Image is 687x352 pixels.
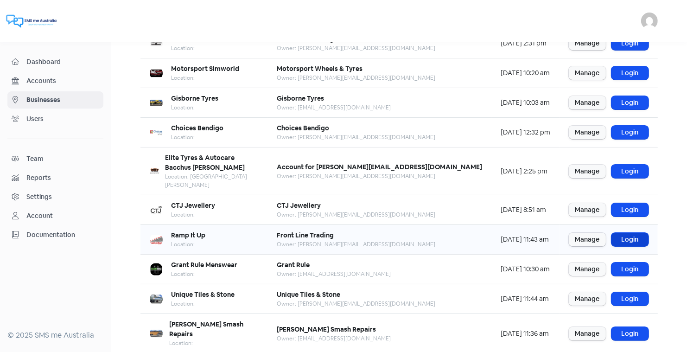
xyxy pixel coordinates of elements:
[569,66,606,80] a: Manage
[150,233,163,246] img: 35f4c1ad-4f2e-48ad-ab30-5155fdf70f3d-250x250.png
[150,37,163,50] img: fe3a614c-30e4-438f-9f59-e4c543db84eb-250x250.png
[611,66,649,80] a: Login
[7,226,103,243] a: Documentation
[26,57,99,67] span: Dashboard
[569,37,606,50] a: Manage
[611,126,649,139] a: Login
[501,205,550,215] div: [DATE] 8:51 am
[26,211,53,221] div: Account
[277,290,340,299] b: Unique Tiles & Stone
[611,292,649,306] a: Login
[277,124,329,132] b: Choices Bendigo
[501,98,550,108] div: [DATE] 10:03 am
[7,207,103,224] a: Account
[611,165,649,178] a: Login
[7,330,103,341] div: © 2025 SMS me Australia
[171,201,215,210] b: CTJ Jewellery
[501,235,550,244] div: [DATE] 11:43 am
[7,150,103,167] a: Team
[150,263,163,276] img: 4a6b15b7-8deb-4f81-962f-cd6db14835d5-250x250.png
[171,240,205,249] div: Location:
[171,290,235,299] b: Unique Tiles & Stone
[569,262,606,276] a: Manage
[277,240,435,249] div: Owner: [PERSON_NAME][EMAIL_ADDRESS][DOMAIN_NAME]
[569,203,606,217] a: Manage
[501,38,550,48] div: [DATE] 2:31 pm
[171,44,234,52] div: Location:
[171,103,218,112] div: Location:
[277,44,435,52] div: Owner: [PERSON_NAME][EMAIL_ADDRESS][DOMAIN_NAME]
[150,165,159,178] img: 66d538de-5a83-4c3b-bc95-2d621ac501ae-250x250.png
[277,94,324,102] b: Gisborne Tyres
[7,91,103,109] a: Businesses
[26,114,99,124] span: Users
[277,74,435,82] div: Owner: [PERSON_NAME][EMAIL_ADDRESS][DOMAIN_NAME]
[171,270,237,278] div: Location:
[165,154,245,172] b: Elite Tyres & Autocare Bacchus [PERSON_NAME]
[7,53,103,70] a: Dashboard
[569,126,606,139] a: Manage
[641,13,658,29] img: User
[611,203,649,217] a: Login
[569,233,606,246] a: Manage
[611,327,649,340] a: Login
[150,293,163,306] img: 052dc0f5-0326-4f27-ad8e-36ef436f33b3-250x250.png
[169,320,243,338] b: [PERSON_NAME] Smash Repairs
[569,165,606,178] a: Manage
[277,64,363,73] b: Motorsport Wheels & Tyres
[171,211,215,219] div: Location:
[501,128,550,137] div: [DATE] 12:32 pm
[277,270,391,278] div: Owner: [EMAIL_ADDRESS][DOMAIN_NAME]
[171,74,239,82] div: Location:
[611,233,649,246] a: Login
[501,329,550,339] div: [DATE] 11:36 am
[171,94,218,102] b: Gisborne Tyres
[501,264,550,274] div: [DATE] 10:30 am
[611,96,649,109] a: Login
[501,166,550,176] div: [DATE] 2:25 pm
[7,72,103,90] a: Accounts
[277,325,376,333] b: [PERSON_NAME] Smash Repairs
[169,339,258,347] div: Location:
[26,192,52,202] div: Settings
[171,124,223,132] b: Choices Bendigo
[569,327,606,340] a: Manage
[171,261,237,269] b: Grant Rule Menswear
[277,163,482,171] b: Account for [PERSON_NAME][EMAIL_ADDRESS][DOMAIN_NAME]
[501,294,550,304] div: [DATE] 11:44 am
[150,327,163,340] img: 41d3e966-6eab-4070-a8ed-998341c7dede-250x250.png
[150,96,163,109] img: 63d568eb-2aa7-4a3e-ac80-3fa331f9deb7-250x250.png
[611,37,649,50] a: Login
[569,292,606,306] a: Manage
[26,173,99,183] span: Reports
[277,201,321,210] b: CTJ Jewellery
[26,154,99,164] span: Team
[277,172,482,180] div: Owner: [PERSON_NAME][EMAIL_ADDRESS][DOMAIN_NAME]
[171,300,235,308] div: Location:
[611,262,649,276] a: Login
[277,133,435,141] div: Owner: [PERSON_NAME][EMAIL_ADDRESS][DOMAIN_NAME]
[165,173,258,189] div: Location: [GEOGRAPHIC_DATA][PERSON_NAME]
[26,230,99,240] span: Documentation
[171,133,223,141] div: Location:
[277,334,391,343] div: Owner: [EMAIL_ADDRESS][DOMAIN_NAME]
[150,67,163,80] img: f04f9500-df2d-4bc6-9216-70fe99c8ada6-250x250.png
[277,300,435,308] div: Owner: [PERSON_NAME][EMAIL_ADDRESS][DOMAIN_NAME]
[26,76,99,86] span: Accounts
[7,169,103,186] a: Reports
[150,204,163,217] img: 7be11b49-75b7-437a-b653-4ef32f684f53-250x250.png
[277,103,391,112] div: Owner: [EMAIL_ADDRESS][DOMAIN_NAME]
[569,96,606,109] a: Manage
[7,110,103,128] a: Users
[26,95,99,105] span: Businesses
[277,231,334,239] b: Front Line Trading
[277,211,435,219] div: Owner: [PERSON_NAME][EMAIL_ADDRESS][DOMAIN_NAME]
[150,126,163,139] img: 0e827074-2277-4e51-9f29-4863781f49ff-250x250.png
[7,188,103,205] a: Settings
[277,261,310,269] b: Grant Rule
[171,64,239,73] b: Motorsport Simworld
[501,68,550,78] div: [DATE] 10:20 am
[171,231,205,239] b: Ramp It Up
